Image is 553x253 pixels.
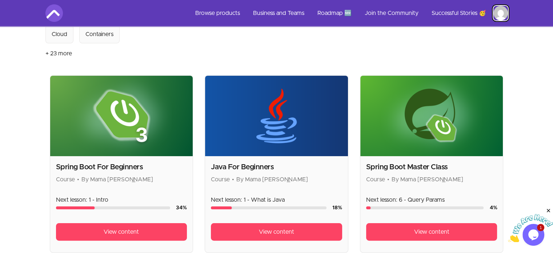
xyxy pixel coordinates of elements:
[366,206,484,209] div: Course progress
[85,30,113,39] div: Containers
[211,177,230,182] span: Course
[77,177,79,182] span: •
[366,177,385,182] span: Course
[104,228,139,236] span: View content
[359,4,424,22] a: Join the Community
[259,228,294,236] span: View content
[45,43,72,64] button: + 23 more
[56,195,187,204] p: Next lesson: 1 - Intro
[366,223,497,241] a: View content
[211,223,342,241] a: View content
[56,162,187,172] h2: Spring Boot For Beginners
[211,162,342,172] h2: Java For Beginners
[189,4,508,22] nav: Main
[489,205,497,210] span: 4 %
[56,206,171,209] div: Course progress
[52,30,67,39] div: Cloud
[232,177,234,182] span: •
[81,177,153,182] span: By Mama [PERSON_NAME]
[332,205,342,210] span: 18 %
[56,223,187,241] a: View content
[312,4,357,22] a: Roadmap 🆕
[45,4,63,22] img: Amigoscode logo
[426,4,492,22] a: Successful Stories 🥳
[247,4,310,22] a: Business and Teams
[56,177,75,182] span: Course
[211,206,326,209] div: Course progress
[360,76,503,156] img: Product image for Spring Boot Master Class
[50,76,193,156] img: Product image for Spring Boot For Beginners
[176,205,187,210] span: 34 %
[387,177,389,182] span: •
[366,162,497,172] h2: Spring Boot Master Class
[211,195,342,204] p: Next lesson: 1 - What is Java
[366,195,497,204] p: Next lesson: 6 - Query Params
[205,76,348,156] img: Product image for Java For Beginners
[189,4,246,22] a: Browse products
[493,6,508,20] img: Profile image for khalil Abualulla
[414,228,449,236] span: View content
[508,207,553,242] iframe: chat widget
[392,177,463,182] span: By Mama [PERSON_NAME]
[236,177,308,182] span: By Mama [PERSON_NAME]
